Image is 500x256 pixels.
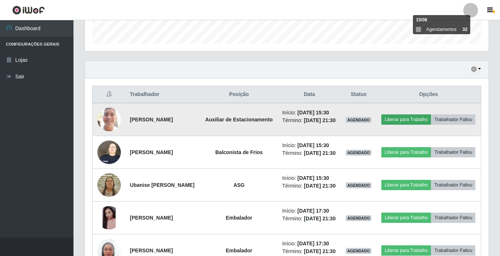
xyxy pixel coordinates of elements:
[297,241,329,246] time: [DATE] 17:30
[431,245,475,256] button: Trabalhador Faltou
[130,182,195,188] strong: Ubanise [PERSON_NAME]
[205,117,273,122] strong: Auxiliar de Estacionamento
[97,206,121,230] img: 1745724590431.jpeg
[282,215,337,223] li: Término:
[282,149,337,157] li: Término:
[12,6,45,15] img: CoreUI Logo
[346,150,371,156] span: AGENDADO
[130,215,173,221] strong: [PERSON_NAME]
[376,86,481,103] th: Opções
[304,248,335,254] time: [DATE] 21:30
[304,216,335,221] time: [DATE] 21:30
[226,248,252,253] strong: Embalador
[381,147,431,157] button: Liberar para Trabalho
[282,142,337,149] li: Início:
[346,248,371,254] span: AGENDADO
[200,86,278,103] th: Posição
[282,240,337,248] li: Início:
[97,136,121,168] img: 1723623614898.jpeg
[282,182,337,190] li: Término:
[226,215,252,221] strong: Embalador
[297,142,329,148] time: [DATE] 15:30
[304,150,335,156] time: [DATE] 21:30
[346,215,371,221] span: AGENDADO
[297,208,329,214] time: [DATE] 17:30
[431,147,475,157] button: Trabalhador Faltou
[381,180,431,190] button: Liberar para Trabalho
[130,149,173,155] strong: [PERSON_NAME]
[97,104,121,135] img: 1753350914768.jpeg
[215,149,263,155] strong: Balconista de Frios
[297,175,329,181] time: [DATE] 15:30
[431,213,475,223] button: Trabalhador Faltou
[341,86,376,103] th: Status
[130,117,173,122] strong: [PERSON_NAME]
[346,182,371,188] span: AGENDADO
[282,174,337,182] li: Início:
[346,117,371,123] span: AGENDADO
[381,245,431,256] button: Liberar para Trabalho
[278,86,341,103] th: Data
[97,169,121,200] img: 1652890404408.jpeg
[431,114,475,125] button: Trabalhador Faltou
[282,207,337,215] li: Início:
[381,114,431,125] button: Liberar para Trabalho
[304,183,335,189] time: [DATE] 21:30
[381,213,431,223] button: Liberar para Trabalho
[431,180,475,190] button: Trabalhador Faltou
[282,117,337,124] li: Término:
[130,248,173,253] strong: [PERSON_NAME]
[282,109,337,117] li: Início:
[126,86,200,103] th: Trabalhador
[297,110,329,115] time: [DATE] 15:30
[282,248,337,255] li: Término:
[304,117,335,123] time: [DATE] 21:30
[233,182,244,188] strong: ASG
